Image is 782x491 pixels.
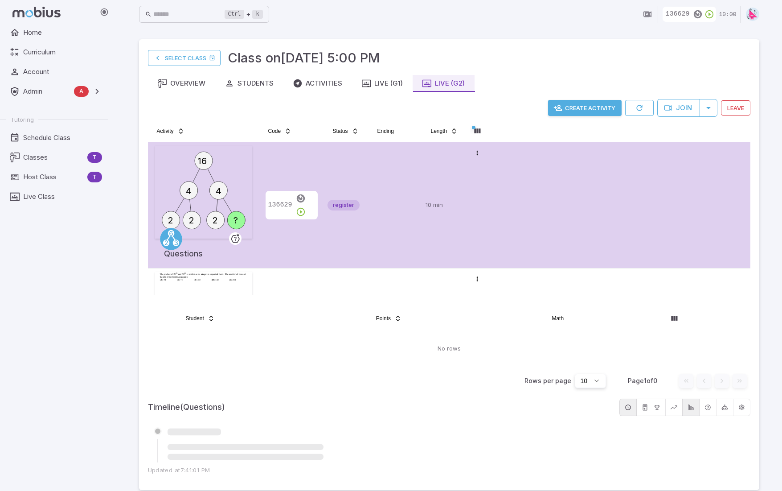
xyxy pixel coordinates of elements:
div: Live (G1) [362,78,403,88]
span: Schedule Class [23,133,102,143]
p: No rows [151,344,747,353]
span: Home [23,28,102,37]
text: 2 [213,215,218,226]
p: 136629 [663,9,689,19]
a: Factors/Primes [160,228,182,250]
button: Student [180,311,220,326]
span: register [328,201,360,210]
a: Select Class [148,50,221,66]
span: Points [376,315,391,322]
button: Status [328,124,364,138]
img: right-triangle.svg [746,8,759,21]
button: Length [426,124,463,138]
button: Leave [721,100,750,116]
span: Updated at 7:41:01 PM [148,466,750,474]
div: Page 1 of 0 [620,376,665,385]
div: Live (G2) [422,78,465,88]
h5: Questions [164,239,203,260]
p: 10 min [426,146,463,264]
span: Live Class [23,192,102,202]
div: Students [225,78,274,88]
span: A [74,87,89,96]
text: 4 [186,186,192,196]
text: ? [233,215,237,226]
span: T [87,153,102,162]
span: Account [23,67,102,77]
button: Hide math hint usage [716,399,733,416]
div: Join Code - Students can join by entering this code [663,7,716,22]
div: Join Code - Students can join by entering this code [266,191,318,219]
button: Hide math questions [699,399,716,416]
button: Start Activity [295,205,307,219]
div: + [225,9,263,20]
button: Create Activity [548,100,622,116]
span: Admin [23,87,70,96]
p: Rows per page [524,376,571,385]
button: Activity [151,124,190,138]
button: Show game resource display [682,399,700,416]
button: Ending [372,124,399,138]
span: Activity [157,128,174,135]
p: 136629 [266,200,292,210]
text: 2 [188,215,194,226]
button: Column visibility [667,311,681,326]
div: Activities [293,78,342,88]
span: Code [268,128,281,135]
div: Overview [158,78,205,88]
button: Code [263,124,297,138]
span: Ending [377,128,394,135]
button: Join [657,99,700,117]
span: Tutoring [11,116,34,124]
button: Start Activity [704,8,715,21]
span: Classes [23,153,84,162]
text: 16 [197,156,206,166]
kbd: k [252,10,262,19]
h3: Class on [DATE] 5:00 PM [228,48,380,68]
span: Host Class [23,172,84,182]
p: Time Remaining [719,10,736,19]
span: T [87,173,102,182]
span: Curriculum [23,47,102,57]
span: Student [185,315,204,322]
kbd: Ctrl [225,10,245,19]
button: Resend Code [295,192,307,205]
span: Math [552,315,564,322]
button: Math [546,311,569,326]
button: Join in Zoom Client [639,6,656,23]
span: Length [431,128,447,135]
button: Hide other events [733,399,750,416]
text: 2 [168,215,173,226]
p: 10 min [426,272,463,391]
button: Points [371,311,407,326]
span: Status [333,128,348,135]
button: Column visibility [470,124,484,138]
button: Hide game actions and leaderboard changes [636,399,666,416]
h5: Timeline (Questions) [148,401,616,413]
text: 4 [215,186,221,196]
button: Show event time [619,399,637,416]
button: Resend Code [692,8,704,21]
button: Hide game points and stage display [665,399,683,416]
